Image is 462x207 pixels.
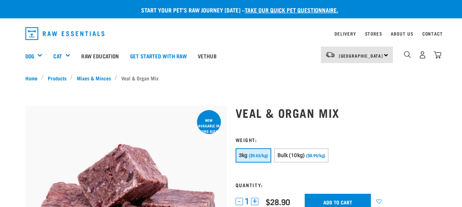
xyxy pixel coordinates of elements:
[236,182,437,188] h3: Quantity:
[25,27,105,40] img: Raw Essentials Logo
[325,51,335,58] img: van-moving.png
[404,51,411,58] img: home-icon-1@2x.png
[306,153,325,158] span: ($8.99/kg)
[25,74,437,82] nav: breadcrumbs
[391,32,413,35] a: About Us
[245,197,249,205] span: 1
[76,41,124,70] a: Raw Education
[236,198,243,205] button: -
[236,137,437,142] h3: Weight:
[277,152,305,158] span: Bulk (10kg)
[236,106,437,119] h1: Veal & Organ Mix
[19,24,443,43] nav: dropdown navigation
[365,32,382,35] a: Stores
[192,41,222,70] a: Vethub
[419,51,426,59] img: user.png
[239,152,248,158] span: 3kg
[334,32,356,35] a: Delivery
[251,198,258,205] button: +
[434,51,441,59] img: home-icon@2x.png
[44,74,70,82] a: Products
[245,8,338,11] a: take our quick pet questionnaire.
[249,153,268,158] span: ($9.63/kg)
[25,52,34,60] a: Dog
[274,148,329,163] button: Bulk (10kg) ($8.99/kg)
[339,54,383,57] span: [GEOGRAPHIC_DATA]
[73,74,115,82] a: Mixes & Minces
[422,32,443,35] a: Contact
[266,197,290,206] div: $28.90
[53,52,62,60] a: Cat
[125,41,192,70] a: Get started with Raw
[236,148,271,163] button: 3kg ($9.63/kg)
[25,74,42,82] a: Home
